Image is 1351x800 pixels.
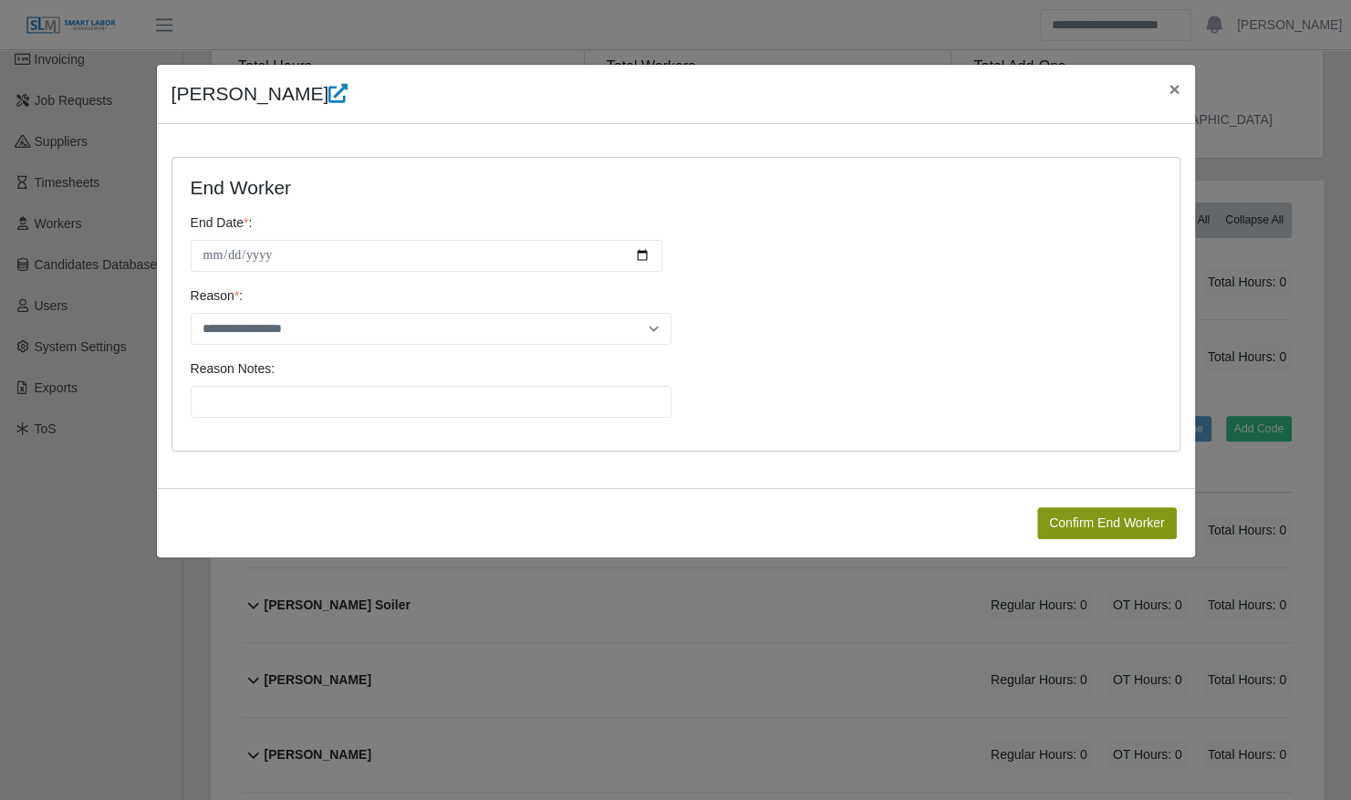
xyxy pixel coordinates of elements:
label: Reason : [191,286,244,306]
h4: [PERSON_NAME] [171,79,348,109]
button: Confirm End Worker [1037,507,1177,539]
span: × [1169,78,1180,99]
label: End Date : [191,213,253,233]
label: Reason Notes: [191,359,275,379]
h4: End Worker [191,176,912,199]
button: Close [1154,65,1194,113]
